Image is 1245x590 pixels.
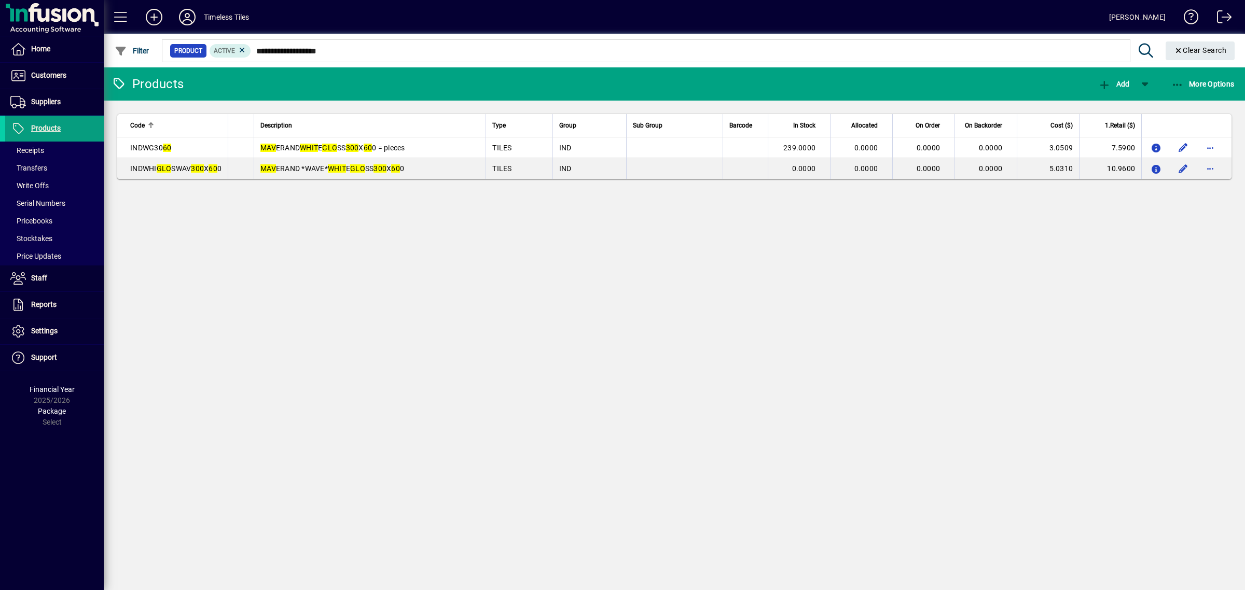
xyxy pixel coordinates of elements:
span: Product [174,46,202,56]
button: More Options [1169,75,1237,93]
em: MAV [260,144,276,152]
span: Reports [31,300,57,308]
span: TILES [492,144,511,152]
span: Filter [115,47,149,55]
a: Stocktakes [5,230,104,247]
span: 0.0000 [854,144,878,152]
span: Clear Search [1174,46,1227,54]
em: 300 [374,164,386,173]
div: Allocated [837,120,887,131]
a: Write Offs [5,177,104,194]
span: IND [559,164,572,173]
button: Profile [171,8,204,26]
span: Type [492,120,506,131]
span: Write Offs [10,181,49,190]
span: Code [130,120,145,131]
span: 0.0000 [917,144,940,152]
span: On Backorder [965,120,1002,131]
a: Logout [1209,2,1232,36]
span: Cost ($) [1050,120,1073,131]
button: Filter [112,41,152,60]
em: WHIT [328,164,346,173]
button: Clear [1166,41,1235,60]
span: INDWHI SWAV X 0 [130,164,222,173]
span: Pricebooks [10,217,52,225]
em: 60 [391,164,400,173]
span: Transfers [10,164,47,172]
div: On Backorder [961,120,1012,131]
div: Sub Group [633,120,716,131]
div: Group [559,120,620,131]
span: In Stock [793,120,815,131]
div: In Stock [774,120,825,131]
span: Customers [31,71,66,79]
a: Knowledge Base [1176,2,1199,36]
div: On Order [899,120,949,131]
span: Allocated [851,120,878,131]
span: Sub Group [633,120,662,131]
a: Support [5,345,104,371]
span: Support [31,353,57,361]
span: Staff [31,274,47,282]
span: TILES [492,164,511,173]
span: INDWG30 [130,144,171,152]
span: Price Updates [10,252,61,260]
button: More options [1202,139,1219,156]
div: Code [130,120,222,131]
div: Type [492,120,546,131]
span: IND [559,144,572,152]
span: Serial Numbers [10,199,65,207]
a: Reports [5,292,104,318]
span: 0.0000 [979,164,1003,173]
em: 300 [346,144,359,152]
span: Home [31,45,50,53]
a: Customers [5,63,104,89]
button: More options [1202,160,1219,177]
span: Financial Year [30,385,75,394]
span: 0.0000 [854,164,878,173]
span: 1.Retail ($) [1105,120,1135,131]
span: Products [31,124,61,132]
a: Transfers [5,159,104,177]
em: 300 [191,164,204,173]
em: GLO [157,164,172,173]
a: Home [5,36,104,62]
span: 0.0000 [917,164,940,173]
button: Edit [1175,139,1192,156]
span: Group [559,120,576,131]
td: 10.9600 [1079,158,1141,179]
em: WHIT [300,144,318,152]
em: 60 [163,144,172,152]
em: 60 [364,144,372,152]
span: Barcode [729,120,752,131]
span: ERAND E SS X 0 = pieces [260,144,405,152]
a: Receipts [5,142,104,159]
mat-chip: Activation Status: Active [210,44,251,58]
td: 3.0509 [1017,137,1079,158]
div: Barcode [729,120,762,131]
div: [PERSON_NAME] [1109,9,1166,25]
div: Products [112,76,184,92]
div: Description [260,120,479,131]
span: Description [260,120,292,131]
span: Active [214,47,235,54]
span: More Options [1171,80,1235,88]
em: MAV [260,164,276,173]
span: Add [1098,80,1129,88]
em: 60 [209,164,217,173]
td: 7.5900 [1079,137,1141,158]
span: Stocktakes [10,234,52,243]
td: 5.0310 [1017,158,1079,179]
a: Staff [5,265,104,291]
span: 0.0000 [792,164,816,173]
div: Timeless Tiles [204,9,249,25]
span: 239.0000 [783,144,815,152]
a: Settings [5,318,104,344]
span: Suppliers [31,97,61,106]
button: Add [1096,75,1132,93]
span: 0.0000 [979,144,1003,152]
em: GLO [322,144,337,152]
span: Receipts [10,146,44,154]
span: On Order [916,120,940,131]
span: Settings [31,327,58,335]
